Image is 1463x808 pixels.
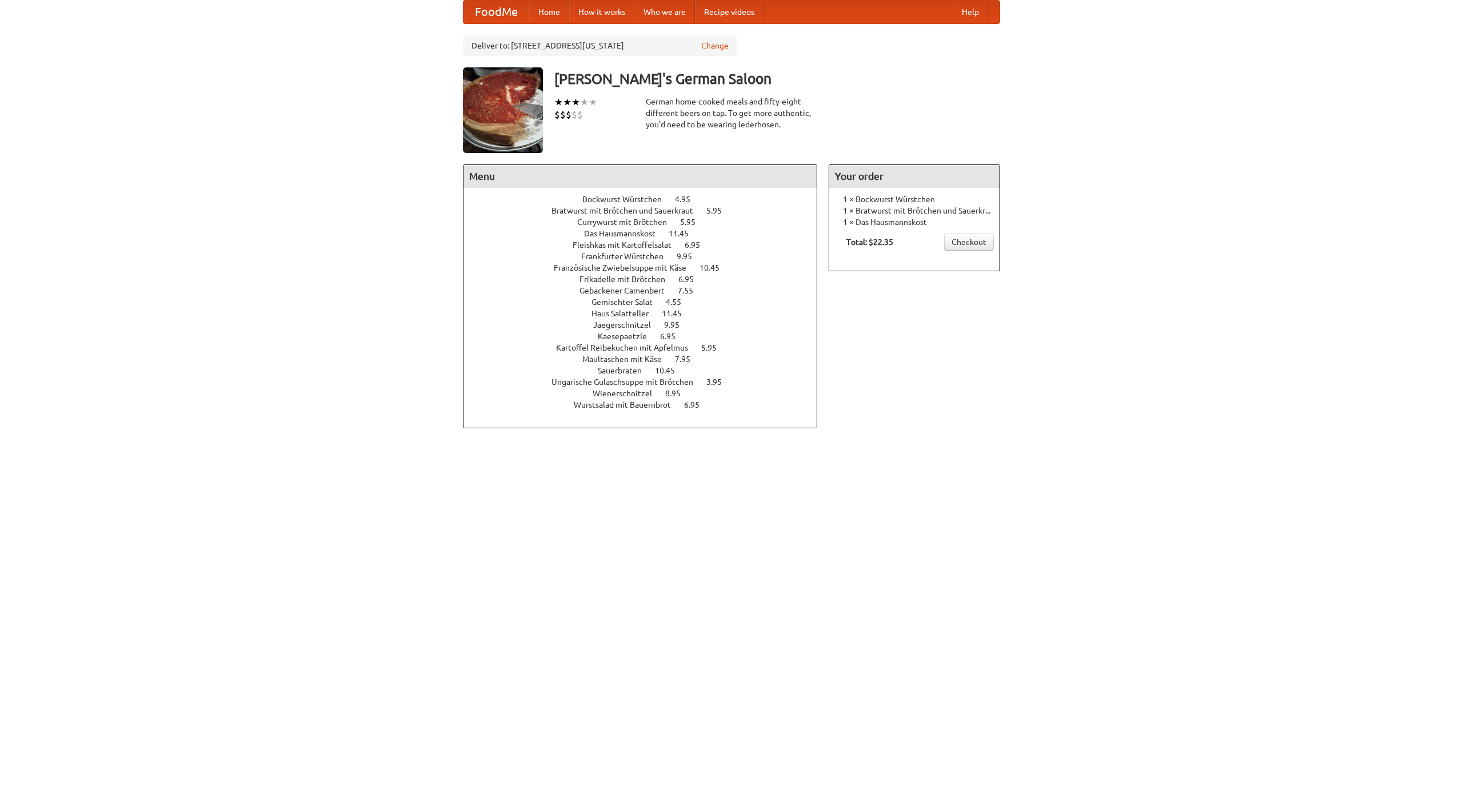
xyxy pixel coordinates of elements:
li: ★ [580,96,589,108]
span: 11.45 [669,229,700,238]
a: Frikadelle mit Brötchen 6.95 [579,275,715,284]
a: Das Hausmannskost 11.45 [584,229,710,238]
a: Wienerschnitzel 8.95 [593,389,702,398]
a: Bratwurst mit Brötchen und Sauerkraut 5.95 [551,206,743,215]
img: angular.jpg [463,67,543,153]
span: 3.95 [706,377,733,387]
a: Help [953,1,988,23]
span: Haus Salatteller [591,309,660,318]
span: Fleishkas mit Kartoffelsalat [573,240,683,250]
span: Jaegerschnitzel [593,320,662,329]
div: German home-cooked meals and fifty-eight different beers on tap. To get more authentic, you'd nee... [646,96,817,130]
span: Kaesepaetzle [598,332,658,341]
span: 6.95 [684,400,711,409]
a: Französische Zwiebelsuppe mit Käse 10.45 [554,263,741,272]
div: Deliver to: [STREET_ADDRESS][US_STATE] [463,35,737,56]
a: Haus Salatteller 11.45 [591,309,703,318]
li: $ [577,108,583,121]
span: 9.95 [664,320,691,329]
b: Total: $22.35 [846,238,893,247]
span: Currywurst mit Brötchen [577,218,678,227]
span: Gebackener Camenbert [579,286,676,295]
li: $ [560,108,566,121]
span: 6.95 [660,332,687,341]
a: Checkout [944,234,994,251]
a: Maultaschen mit Käse 7.95 [582,355,711,364]
a: How it works [569,1,634,23]
li: ★ [589,96,597,108]
a: Kartoffel Reibekuchen mit Apfelmus 5.95 [556,343,738,352]
li: $ [554,108,560,121]
a: Wurstsalad mit Bauernbrot 6.95 [574,400,721,409]
span: 9.95 [677,252,703,261]
a: Recipe videos [695,1,764,23]
span: Kartoffel Reibekuchen mit Apfelmus [556,343,699,352]
h4: Menu [463,165,817,188]
span: 11.45 [662,309,693,318]
span: 7.55 [678,286,705,295]
a: Ungarische Gulaschsuppe mit Brötchen 3.95 [551,377,743,387]
li: ★ [563,96,571,108]
li: 1 × Bratwurst mit Brötchen und Sauerkraut [835,205,994,216]
span: Wienerschnitzel [593,389,663,398]
span: 7.95 [675,355,702,364]
span: 4.55 [666,298,693,307]
li: ★ [571,96,580,108]
a: FoodMe [463,1,529,23]
span: 6.95 [685,240,711,250]
span: 10.45 [655,366,686,375]
a: Currywurst mit Brötchen 5.95 [577,218,717,227]
li: ★ [554,96,563,108]
li: 1 × Das Hausmannskost [835,216,994,228]
span: 5.95 [680,218,707,227]
span: Frankfurter Würstchen [581,252,675,261]
h3: [PERSON_NAME]'s German Saloon [554,67,1000,90]
span: 8.95 [665,389,692,398]
a: Sauerbraten 10.45 [598,366,696,375]
span: Das Hausmannskost [584,229,667,238]
li: $ [566,108,571,121]
li: $ [571,108,577,121]
span: 5.95 [706,206,733,215]
h4: Your order [829,165,1000,188]
span: 4.95 [675,195,702,204]
a: Kaesepaetzle 6.95 [598,332,697,341]
span: 10.45 [699,263,731,272]
span: Bockwurst Würstchen [582,195,673,204]
span: Französische Zwiebelsuppe mit Käse [554,263,698,272]
span: Ungarische Gulaschsuppe mit Brötchen [551,377,705,387]
span: Sauerbraten [598,366,653,375]
a: Bockwurst Würstchen 4.95 [582,195,711,204]
a: Gemischter Salat 4.55 [591,298,702,307]
a: Fleishkas mit Kartoffelsalat 6.95 [573,240,721,250]
span: Wurstsalad mit Bauernbrot [574,400,682,409]
span: Gemischter Salat [591,298,664,307]
a: Frankfurter Würstchen 9.95 [581,252,713,261]
a: Home [529,1,569,23]
span: Bratwurst mit Brötchen und Sauerkraut [551,206,705,215]
span: Maultaschen mit Käse [582,355,673,364]
a: Jaegerschnitzel 9.95 [593,320,701,329]
li: 1 × Bockwurst Würstchen [835,194,994,205]
a: Who we are [634,1,695,23]
a: Gebackener Camenbert 7.55 [579,286,714,295]
span: 6.95 [678,275,705,284]
span: Frikadelle mit Brötchen [579,275,677,284]
span: 5.95 [701,343,728,352]
a: Change [701,40,729,51]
